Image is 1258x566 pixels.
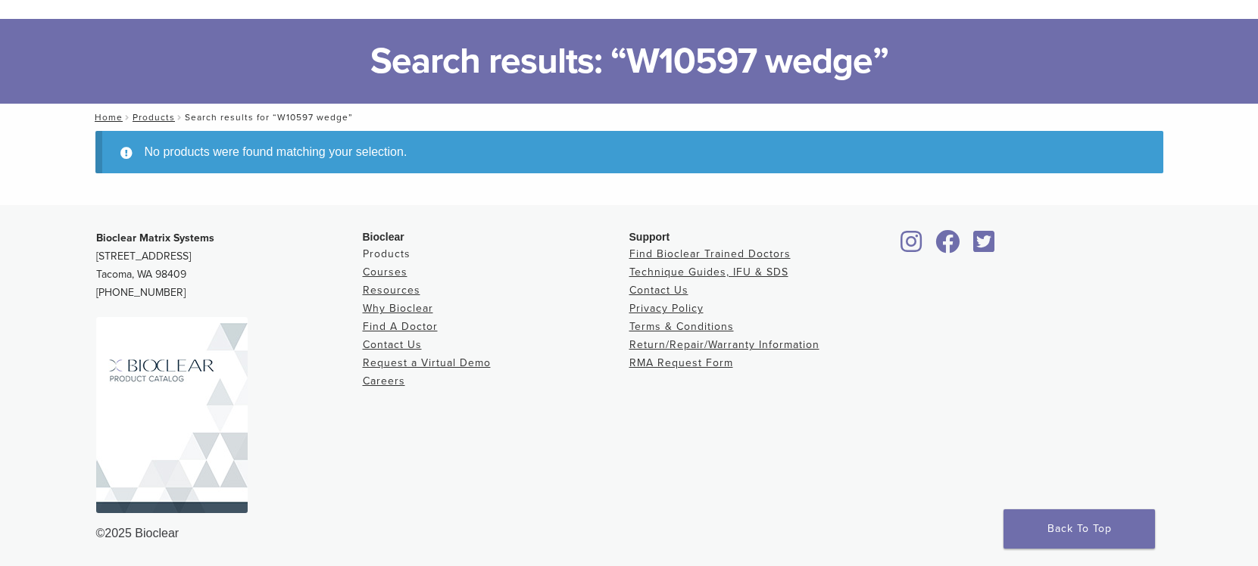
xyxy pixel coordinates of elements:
a: Return/Repair/Warranty Information [629,338,819,351]
a: RMA Request Form [629,356,733,369]
a: Find Bioclear Trained Doctors [629,247,791,260]
a: Bioclear [896,239,928,254]
img: Bioclear [96,317,248,513]
div: No products were found matching your selection. [95,131,1163,173]
a: Request a Virtual Demo [363,356,491,369]
a: Resources [363,284,420,297]
a: Privacy Policy [629,302,704,315]
span: / [123,114,133,121]
a: Contact Us [363,338,422,351]
p: [STREET_ADDRESS] Tacoma, WA 98409 [PHONE_NUMBER] [96,229,363,302]
div: ©2025 Bioclear [96,524,1163,543]
span: Bioclear [363,231,404,243]
a: Back To Top [1004,509,1155,549]
strong: Bioclear Matrix Systems [96,232,214,244]
a: Products [363,247,410,260]
span: / [175,114,185,121]
a: Technique Guides, IFU & SDS [629,266,788,278]
a: Bioclear [969,239,1000,254]
a: Find A Doctor [363,320,438,333]
a: Products [133,112,175,123]
a: Home [90,112,123,123]
a: Terms & Conditions [629,320,734,333]
a: Careers [363,375,405,387]
a: Why Bioclear [363,302,433,315]
a: Courses [363,266,407,278]
a: Bioclear [931,239,966,254]
nav: Search results for “W10597 wedge” [84,104,1175,131]
a: Contact Us [629,284,688,297]
span: Support [629,231,670,243]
